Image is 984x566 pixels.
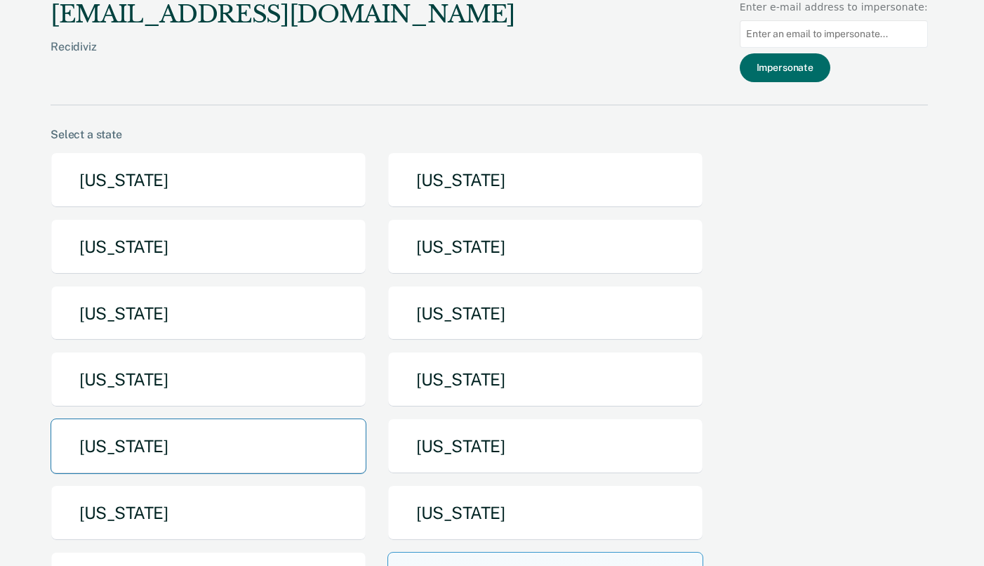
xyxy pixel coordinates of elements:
button: [US_STATE] [387,419,703,474]
button: [US_STATE] [51,352,366,407]
button: [US_STATE] [387,352,703,407]
button: [US_STATE] [51,152,366,208]
button: [US_STATE] [387,152,703,208]
button: [US_STATE] [387,219,703,275]
button: [US_STATE] [51,286,366,341]
button: [US_STATE] [51,419,366,474]
button: Impersonate [740,53,830,82]
input: Enter an email to impersonate... [740,20,928,48]
button: [US_STATE] [51,219,366,275]
button: [US_STATE] [387,485,703,541]
div: Recidiviz [51,40,515,76]
div: Select a state [51,128,928,141]
button: [US_STATE] [51,485,366,541]
button: [US_STATE] [387,286,703,341]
